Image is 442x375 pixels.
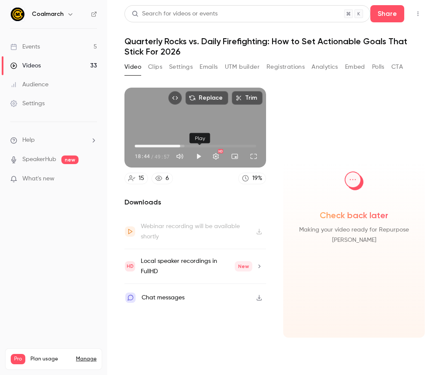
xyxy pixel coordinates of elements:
[22,155,56,164] a: SpeakerHub
[124,60,141,74] button: Video
[169,60,193,74] button: Settings
[11,354,25,364] span: Pro
[266,60,305,74] button: Registrations
[225,60,260,74] button: UTM builder
[141,221,252,242] div: Webinar recording will be available shortly
[232,91,263,105] button: Trim
[142,293,185,303] div: Chat messages
[372,60,384,74] button: Polls
[391,60,403,74] button: CTA
[11,7,24,21] img: Coalmarch
[22,136,35,145] span: Help
[10,99,45,108] div: Settings
[345,60,365,74] button: Embed
[61,155,79,164] span: new
[185,91,228,105] button: Replace
[320,209,388,221] span: Check back later
[151,173,173,184] a: 6
[235,261,252,271] span: New
[190,133,210,143] div: Play
[218,149,223,153] div: HD
[154,152,170,160] span: 49:57
[87,175,97,183] iframe: Noticeable Trigger
[151,152,154,160] span: /
[290,225,418,245] span: Making your video ready for Repurpose [PERSON_NAME]
[226,148,243,165] button: Turn on miniplayer
[124,36,425,57] h1: Quarterly Rocks vs. Daily Firefighting: How to Set Actionable Goals That Stick For 2026
[207,148,224,165] button: Settings
[139,174,144,183] div: 15
[252,174,262,183] div: 19 %
[168,91,182,105] button: Embed video
[148,60,162,74] button: Clips
[135,152,150,160] span: 18:44
[370,5,404,22] button: Share
[132,9,218,18] div: Search for videos or events
[10,61,41,70] div: Videos
[171,148,188,165] button: Mute
[10,136,97,145] li: help-dropdown-opener
[32,10,64,18] h6: Coalmarch
[10,80,48,89] div: Audience
[124,173,148,184] a: 15
[245,148,262,165] button: Full screen
[141,256,252,277] div: Local speaker recordings in FullHD
[411,7,425,21] button: Top Bar Actions
[200,60,218,74] button: Emails
[10,43,40,51] div: Events
[238,173,266,184] a: 19%
[312,60,338,74] button: Analytics
[22,174,54,183] span: What's new
[124,197,266,207] h2: Downloads
[135,152,170,160] div: 18:44
[166,174,169,183] div: 6
[30,356,71,363] span: Plan usage
[76,356,97,363] a: Manage
[190,148,207,165] button: Play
